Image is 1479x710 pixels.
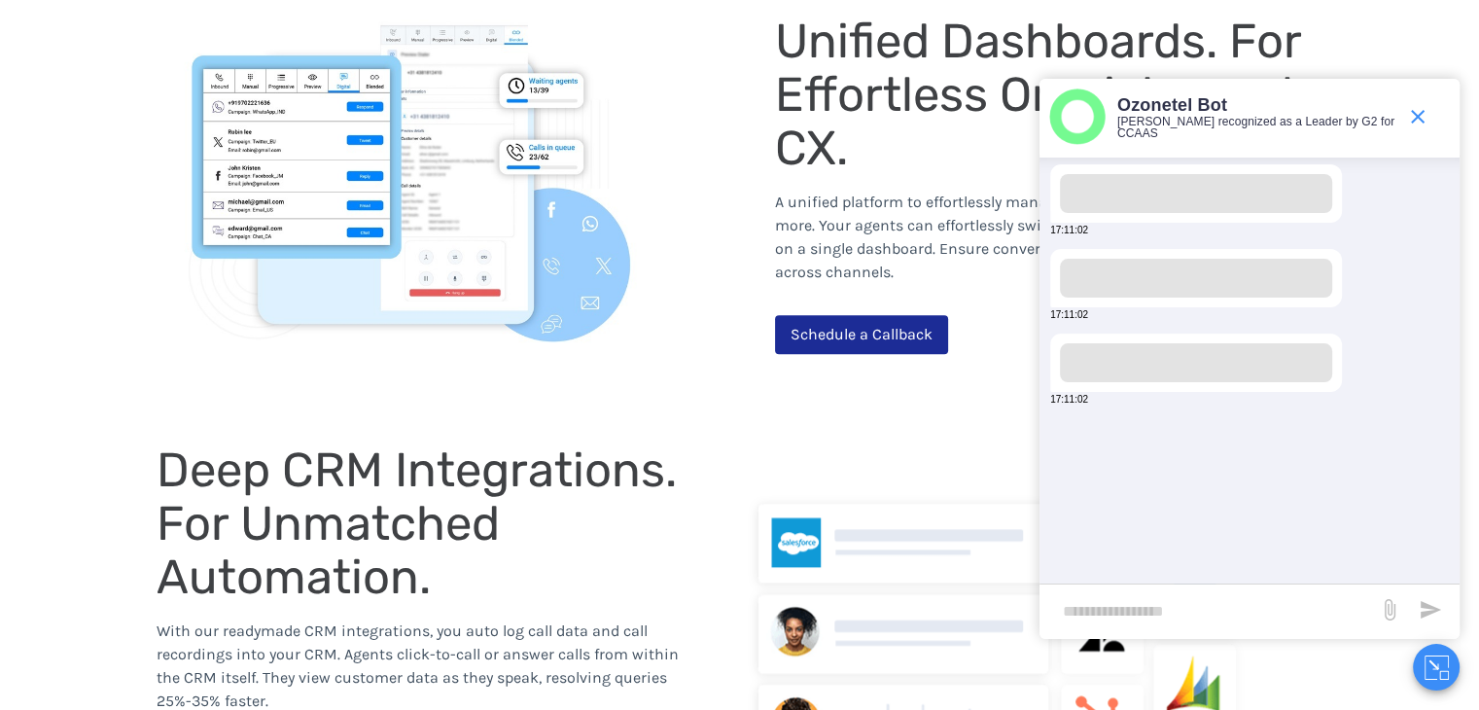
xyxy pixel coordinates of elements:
a: Schedule a Callback [775,315,948,354]
div: new-msg-input [1049,594,1368,629]
img: header [1049,89,1106,145]
span: 17:11:02 [1050,394,1088,405]
span: end chat or minimize [1398,97,1437,136]
span: With our readymade CRM integrations, you auto log call data and call recordings into your CRM. Ag... [157,621,679,710]
span: Unified Dashboards. For Effortless Omnichannel CX. [775,13,1313,176]
span: 17:11:02 [1050,225,1088,235]
span: Deep CRM Integrations. For Unmatched Automation. [157,442,688,605]
p: Ozonetel Bot [1117,94,1396,117]
span: Schedule a Callback [791,325,933,343]
button: Close chat [1413,644,1460,691]
img: Unified Call Center Dashboard [157,17,722,353]
p: [PERSON_NAME] recognized as a Leader by G2 for CCAAS [1117,116,1396,139]
span: A unified platform to effortlessly manage phone calls, SMS, WhatsApp, and more. Your agents can e... [775,193,1319,281]
span: 17:11:02 [1050,309,1088,320]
